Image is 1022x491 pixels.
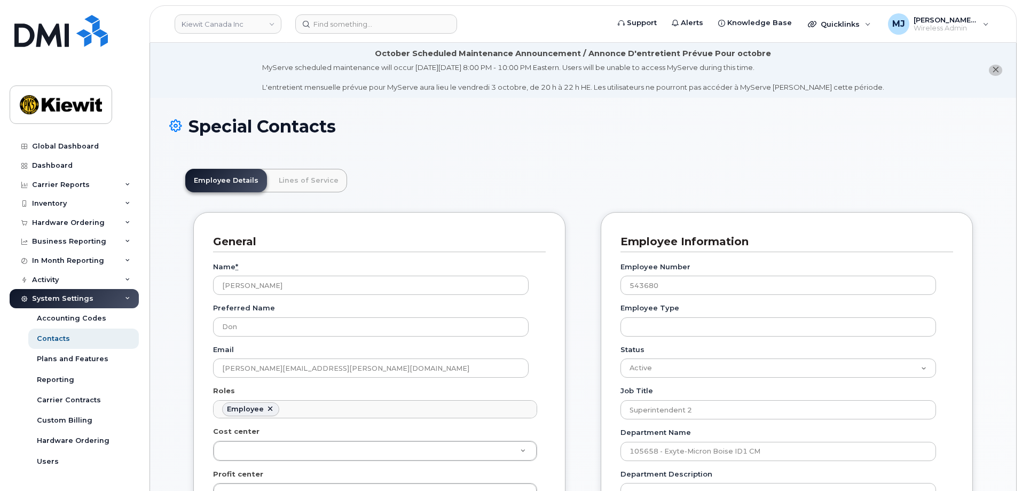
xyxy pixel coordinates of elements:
label: Employee Type [620,303,679,313]
a: Lines of Service [270,169,347,192]
h3: General [213,235,538,249]
a: Employee Details [185,169,267,192]
label: Name [213,262,238,272]
div: October Scheduled Maintenance Announcement / Annonce D'entretient Prévue Pour octobre [375,48,771,59]
label: Roles [213,386,235,396]
abbr: required [235,262,238,271]
label: Job Title [620,386,653,396]
label: Department Name [620,427,691,438]
label: Profit center [213,469,263,479]
label: Cost center [213,426,260,437]
label: Employee Number [620,262,690,272]
label: Status [620,345,644,355]
label: Preferred Name [213,303,275,313]
h3: Employee Information [620,235,945,249]
div: MyServe scheduled maintenance will occur [DATE][DATE] 8:00 PM - 10:00 PM Eastern. Users will be u... [262,63,884,92]
label: Department Description [620,469,712,479]
label: Email [213,345,234,355]
div: Employee [227,405,264,414]
button: close notification [989,65,1002,76]
h1: Special Contacts [169,117,997,136]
